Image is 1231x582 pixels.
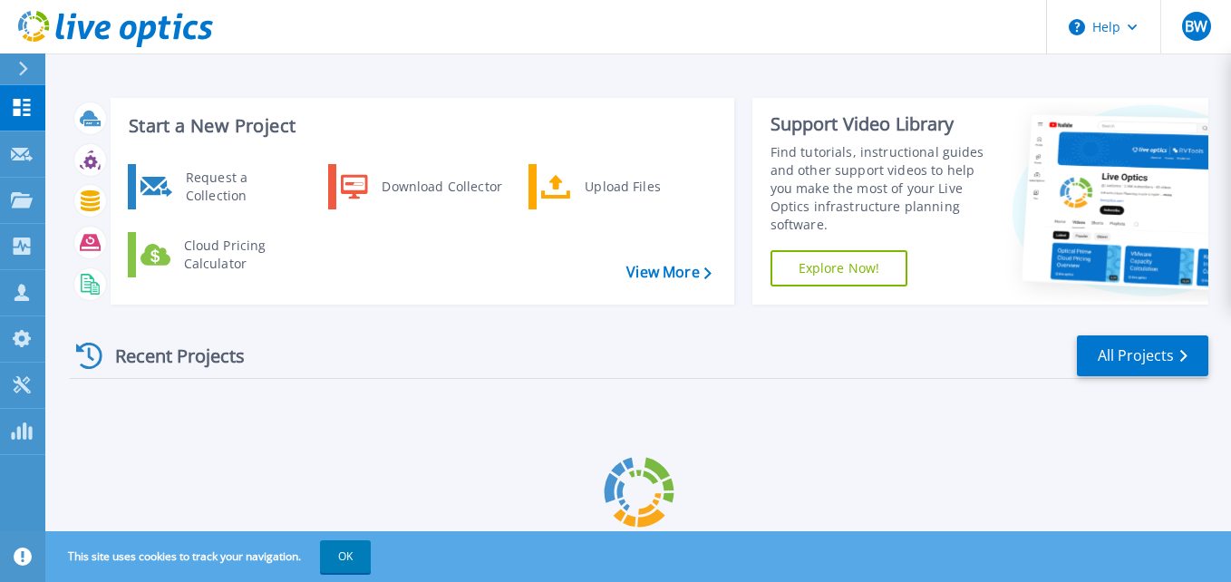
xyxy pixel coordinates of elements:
div: Request a Collection [177,169,309,205]
a: Upload Files [528,164,714,209]
a: Download Collector [328,164,514,209]
button: OK [320,540,371,573]
div: Upload Files [576,169,710,205]
a: View More [626,264,711,281]
span: BW [1185,19,1207,34]
a: Cloud Pricing Calculator [128,232,314,277]
div: Support Video Library [771,112,997,136]
h3: Start a New Project [129,116,711,136]
div: Download Collector [373,169,509,205]
div: Cloud Pricing Calculator [175,237,309,273]
div: Find tutorials, instructional guides and other support videos to help you make the most of your L... [771,143,997,234]
a: All Projects [1077,335,1208,376]
a: Request a Collection [128,164,314,209]
a: Explore Now! [771,250,908,286]
div: Recent Projects [70,334,269,378]
span: This site uses cookies to track your navigation. [50,540,371,573]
